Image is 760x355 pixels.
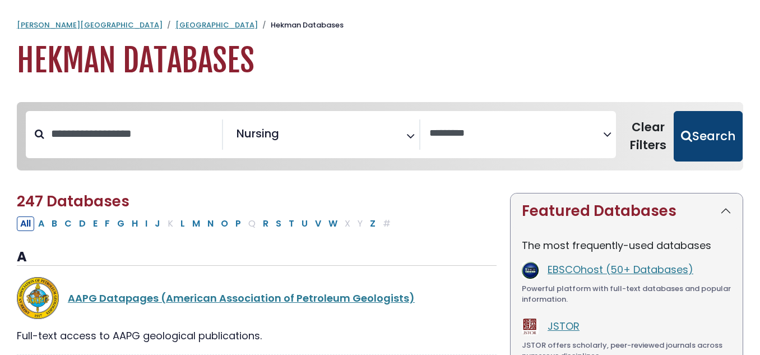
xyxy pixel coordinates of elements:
button: Filter Results C [61,216,75,231]
li: Nursing [232,125,279,142]
div: Full-text access to AAPG geological publications. [17,328,497,343]
input: Search database by title or keyword [44,125,222,143]
button: Filter Results S [272,216,285,231]
button: Filter Results E [90,216,101,231]
button: Filter Results U [298,216,311,231]
button: Filter Results B [48,216,61,231]
a: [GEOGRAPHIC_DATA] [175,20,258,30]
a: JSTOR [548,319,580,333]
h1: Hekman Databases [17,42,743,80]
nav: breadcrumb [17,20,743,31]
button: Filter Results M [189,216,203,231]
button: Filter Results J [151,216,164,231]
button: Filter Results Z [367,216,379,231]
button: Filter Results V [312,216,325,231]
a: AAPG Datapages (American Association of Petroleum Geologists) [68,291,415,305]
div: Powerful platform with full-text databases and popular information. [522,283,731,305]
a: EBSCOhost (50+ Databases) [548,262,693,276]
p: The most frequently-used databases [522,238,731,253]
h3: A [17,249,497,266]
button: Filter Results A [35,216,48,231]
button: Filter Results P [232,216,244,231]
div: Alpha-list to filter by first letter of database name [17,216,395,230]
textarea: Search [281,131,289,143]
button: Filter Results R [259,216,272,231]
button: Submit for Search Results [674,111,743,162]
button: Filter Results T [285,216,298,231]
button: Filter Results D [76,216,89,231]
button: Featured Databases [511,193,743,229]
button: Filter Results O [217,216,231,231]
button: Filter Results F [101,216,113,231]
a: [PERSON_NAME][GEOGRAPHIC_DATA] [17,20,163,30]
textarea: Search [429,128,604,140]
button: Filter Results I [142,216,151,231]
span: Nursing [237,125,279,142]
button: Filter Results N [204,216,217,231]
button: Filter Results G [114,216,128,231]
span: 247 Databases [17,191,129,211]
button: Clear Filters [623,111,674,162]
button: All [17,216,34,231]
button: Filter Results H [128,216,141,231]
button: Filter Results L [177,216,188,231]
button: Filter Results W [325,216,341,231]
li: Hekman Databases [258,20,344,31]
nav: Search filters [17,102,743,170]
